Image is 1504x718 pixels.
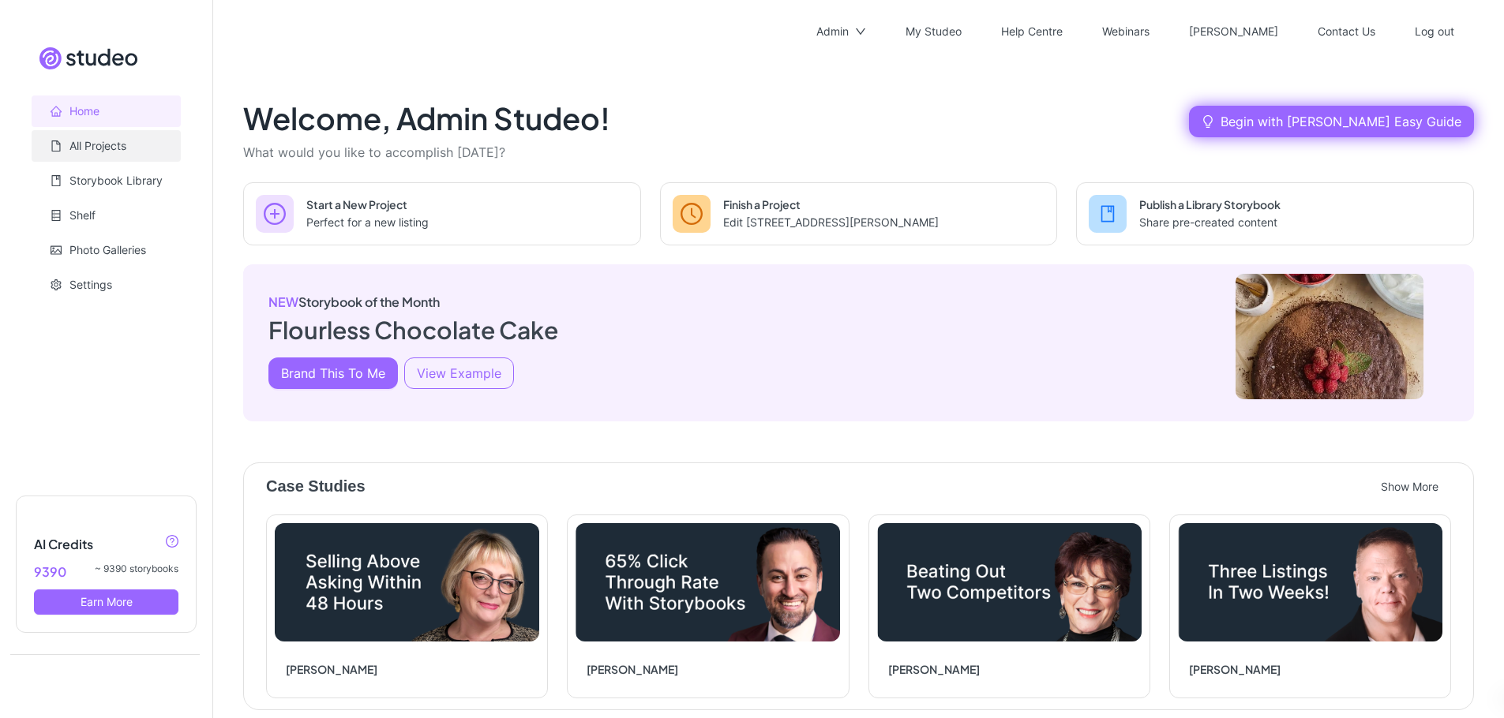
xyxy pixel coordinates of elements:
[1381,480,1438,493] span: Show More
[1202,115,1214,128] span: bulb
[268,357,398,389] button: Brand This To Me
[1189,106,1474,137] a: Begin with [PERSON_NAME] Easy Guide
[69,104,99,118] a: Home
[268,296,558,309] span: Storybook of the Month
[281,365,385,381] span: Brand This To Me
[1102,24,1150,38] a: Webinars
[1001,24,1063,38] a: Help Centre
[1368,474,1451,499] button: Show More
[1221,114,1461,129] span: Begin with [PERSON_NAME] Easy Guide
[166,535,178,548] span: question-circle
[34,562,66,582] span: 9390
[855,26,866,37] span: down
[268,315,558,345] span: Flourless Chocolate Cake
[34,535,178,554] h5: AI Credits
[266,474,366,499] span: Case Studies
[1415,24,1454,38] a: Log out
[243,100,610,136] h1: Welcome, Admin Studeo!
[69,208,96,222] a: Shelf
[69,243,146,256] a: Photo Galleries
[81,595,133,608] span: Earn More
[268,294,298,310] span: NEW
[69,174,163,187] a: Storybook Library
[243,144,505,160] span: What would you like to accomplish [DATE]?
[906,24,962,38] a: My Studeo
[95,562,178,577] span: ~ 9390 storybooks
[1189,24,1278,38] a: [PERSON_NAME]
[1318,24,1375,38] a: Contact Us
[69,269,168,301] span: Settings
[51,279,62,290] span: setting
[417,365,501,381] span: View Example
[404,357,514,389] a: View Example
[39,47,137,69] img: Site logo
[816,6,849,57] div: Admin
[69,139,126,152] a: All Projects
[34,589,178,615] button: Earn More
